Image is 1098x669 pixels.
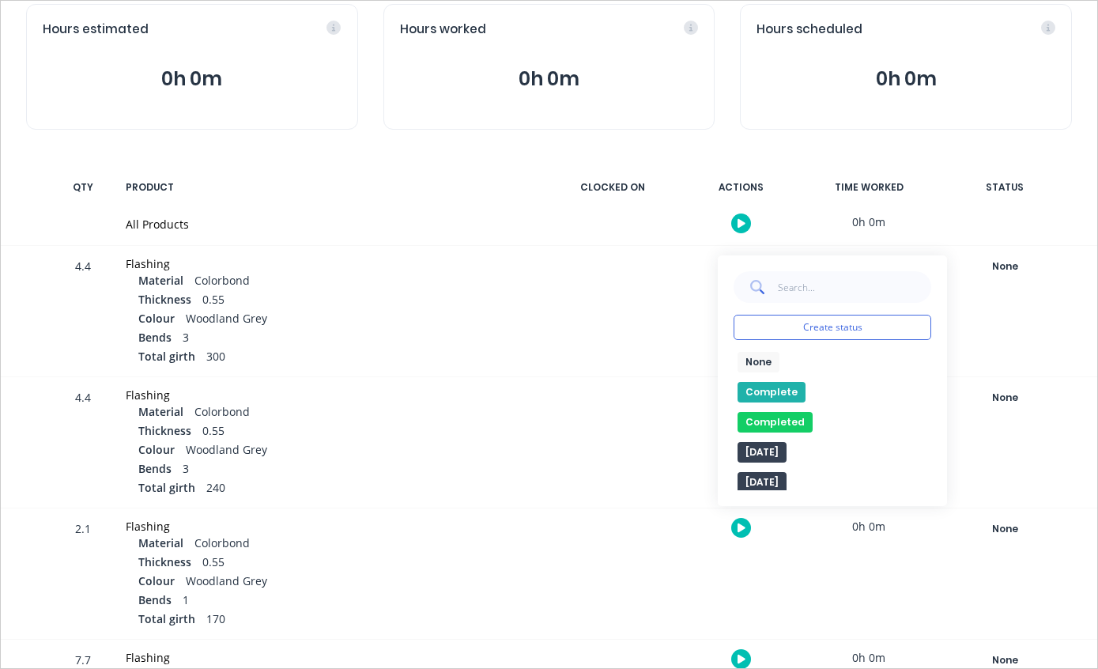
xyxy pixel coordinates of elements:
div: Flashing [126,649,534,666]
button: None [738,352,779,372]
div: TIME WORKED [809,171,928,204]
div: Colorbond [138,535,534,554]
button: None [947,518,1062,540]
div: 0h 0m [809,204,928,240]
span: Material [138,272,183,289]
button: 0h 0m [400,64,699,94]
div: Woodland Grey [138,310,534,329]
span: Thickness [138,554,191,570]
span: Bends [138,592,172,608]
div: 170 [138,610,534,629]
input: Search... [777,271,931,303]
div: 240 [138,479,534,498]
div: Woodland Grey [138,573,534,592]
span: Colour [138,573,175,589]
button: [DATE] [738,472,787,493]
div: All Products [126,216,534,232]
div: 3 [138,460,534,479]
span: Colour [138,441,175,458]
div: QTY [59,171,107,204]
span: Material [138,403,183,420]
span: Hours worked [400,21,486,39]
div: None [948,387,1062,408]
div: 4.4 [59,248,107,376]
button: None [947,255,1062,278]
span: Hours estimated [43,21,149,39]
div: Colorbond [138,272,534,291]
div: 0.55 [138,291,534,310]
div: 4.4 [59,380,107,508]
div: 0.55 [138,554,534,573]
button: Complete [738,382,806,403]
div: 0.55 [138,422,534,441]
span: Total girth [138,479,195,496]
div: STATUS [938,171,1072,204]
div: Flashing [126,518,534,535]
div: 300 [138,348,534,367]
button: None [947,387,1062,409]
button: [DATE] [738,442,787,463]
button: 0h 0m [43,64,341,94]
button: Create status [734,315,931,340]
div: CLOCKED ON [553,171,672,204]
div: 0h 0m [809,508,928,544]
button: Completed [738,412,813,433]
div: 3 [138,329,534,348]
div: 1 [138,592,534,610]
div: 0h 0m [809,246,928,282]
span: Material [138,535,183,551]
div: None [948,256,1062,277]
div: ACTIONS [681,171,800,204]
span: Bends [138,329,172,346]
span: Colour [138,310,175,327]
button: 0h 0m [757,64,1055,94]
div: Flashing [126,255,534,272]
span: Hours scheduled [757,21,862,39]
div: Colorbond [138,403,534,422]
div: Flashing [126,387,534,403]
span: Total girth [138,348,195,365]
span: Total girth [138,610,195,627]
div: PRODUCT [116,171,544,204]
span: Bends [138,460,172,477]
div: Woodland Grey [138,441,534,460]
span: Thickness [138,422,191,439]
div: None [948,519,1062,539]
div: 2.1 [59,511,107,639]
span: Thickness [138,291,191,308]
